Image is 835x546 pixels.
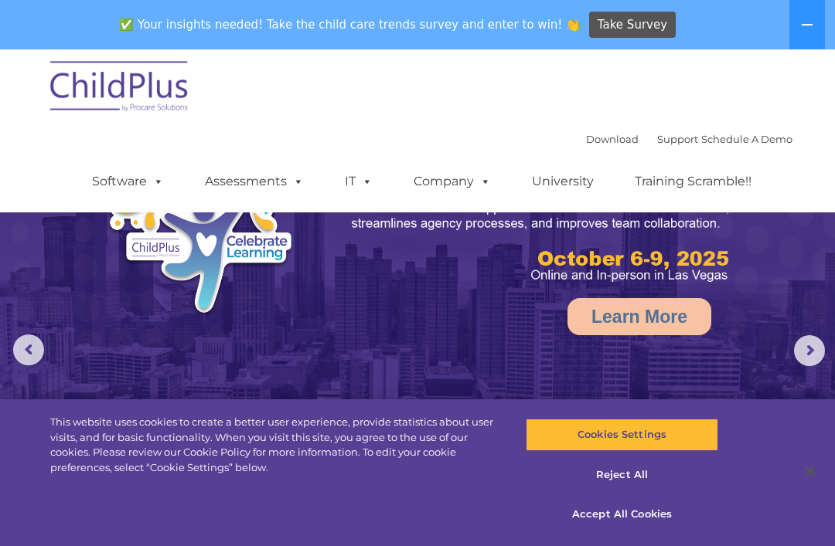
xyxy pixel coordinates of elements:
[114,10,587,40] span: ✅ Your insights needed! Take the child care trends survey and enter to win! 👏
[567,298,711,335] a: Learn More
[398,166,506,197] a: Company
[598,12,667,39] span: Take Survey
[657,133,698,145] a: Support
[589,12,677,39] a: Take Survey
[793,454,827,488] button: Close
[526,459,717,491] button: Reject All
[77,166,179,197] a: Software
[50,415,501,475] div: This website uses cookies to create a better user experience, provide statistics about user visit...
[329,166,388,197] a: IT
[526,419,717,451] button: Cookies Settings
[189,166,319,197] a: Assessments
[43,50,197,127] img: ChildPlus by Procare Solutions
[516,166,609,197] a: University
[586,133,639,145] a: Download
[526,498,717,531] button: Accept All Cookies
[586,133,792,145] font: |
[619,166,767,197] a: Training Scramble!!
[701,133,792,145] a: Schedule A Demo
